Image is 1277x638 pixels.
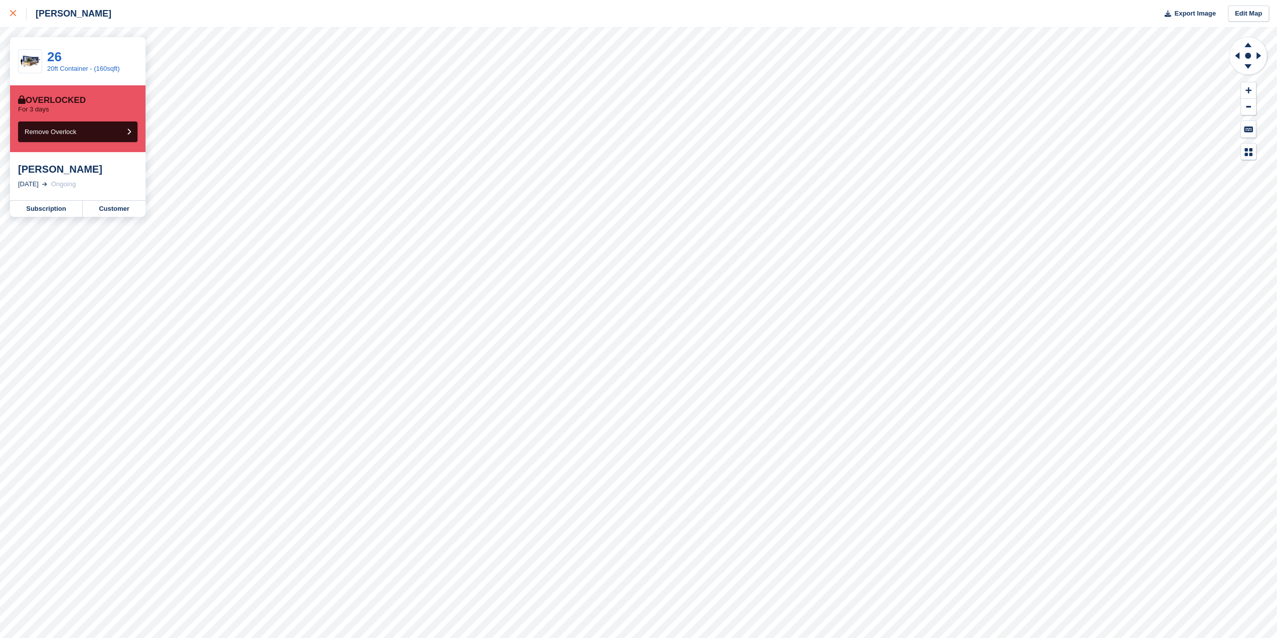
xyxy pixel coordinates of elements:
[1174,9,1215,19] span: Export Image
[18,105,49,113] p: For 3 days
[27,8,111,20] div: [PERSON_NAME]
[1159,6,1216,22] button: Export Image
[19,53,42,70] img: 20-ft-container.jpg
[51,179,76,189] div: Ongoing
[47,49,62,64] a: 26
[47,65,120,72] a: 20ft Container - (160sqft)
[42,182,47,186] img: arrow-right-light-icn-cde0832a797a2874e46488d9cf13f60e5c3a73dbe684e267c42b8395dfbc2abf.svg
[25,128,76,136] span: Remove Overlock
[1241,99,1256,115] button: Zoom Out
[18,95,86,105] div: Overlocked
[18,163,137,175] div: [PERSON_NAME]
[18,179,39,189] div: [DATE]
[18,121,137,142] button: Remove Overlock
[1241,144,1256,160] button: Map Legend
[1241,121,1256,138] button: Keyboard Shortcuts
[10,201,83,217] a: Subscription
[1228,6,1269,22] a: Edit Map
[1241,82,1256,99] button: Zoom In
[83,201,146,217] a: Customer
